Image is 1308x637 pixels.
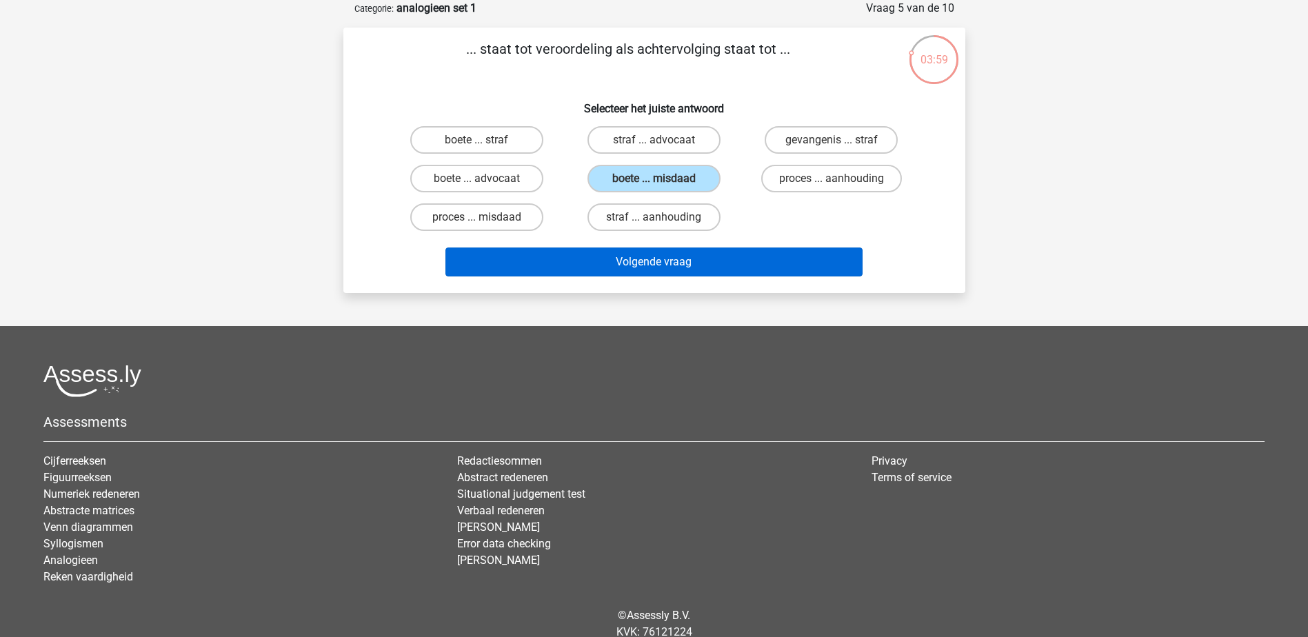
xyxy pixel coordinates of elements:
a: Redactiesommen [457,454,542,467]
div: 03:59 [908,34,960,68]
a: Abstract redeneren [457,471,548,484]
a: Assessly B.V. [627,609,690,622]
a: Privacy [872,454,907,467]
a: Terms of service [872,471,952,484]
small: Categorie: [354,3,394,14]
label: boete ... advocaat [410,165,543,192]
label: proces ... misdaad [410,203,543,231]
a: Venn diagrammen [43,520,133,534]
label: straf ... aanhouding [587,203,721,231]
a: Analogieen [43,554,98,567]
label: boete ... misdaad [587,165,721,192]
a: Abstracte matrices [43,504,134,517]
a: Error data checking [457,537,551,550]
button: Volgende vraag [445,247,863,276]
a: Syllogismen [43,537,103,550]
a: Numeriek redeneren [43,487,140,501]
label: proces ... aanhouding [761,165,902,192]
p: ... staat tot veroordeling als achtervolging staat tot ... [365,39,892,80]
a: [PERSON_NAME] [457,520,540,534]
label: straf ... advocaat [587,126,721,154]
img: Assessly logo [43,365,141,397]
label: boete ... straf [410,126,543,154]
strong: analogieen set 1 [396,1,476,14]
label: gevangenis ... straf [765,126,898,154]
a: [PERSON_NAME] [457,554,540,567]
a: Figuurreeksen [43,471,112,484]
a: Cijferreeksen [43,454,106,467]
a: Verbaal redeneren [457,504,545,517]
h5: Assessments [43,414,1265,430]
h6: Selecteer het juiste antwoord [365,91,943,115]
a: Reken vaardigheid [43,570,133,583]
a: Situational judgement test [457,487,585,501]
